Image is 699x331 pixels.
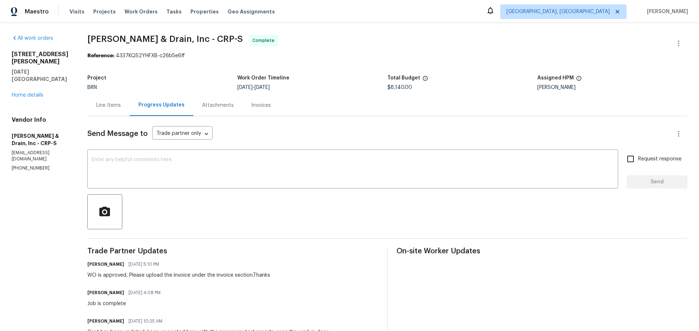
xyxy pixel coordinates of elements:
div: Line Items [96,102,121,109]
span: [PERSON_NAME] & Drain, Inc - CRP-S [87,35,243,43]
span: Send Message to [87,130,148,137]
span: Request response [638,155,682,163]
h5: Work Order Timeline [237,75,289,81]
a: All work orders [12,36,53,41]
h2: [STREET_ADDRESS][PERSON_NAME] [12,51,70,65]
h6: [PERSON_NAME] [87,289,124,296]
h5: Assigned HPM [537,75,574,81]
a: Home details [12,93,43,98]
div: Invoices [251,102,271,109]
span: On-site Worker Updates [396,248,687,255]
h5: Project [87,75,106,81]
span: BRN [87,85,97,90]
div: Job is complete [87,300,165,307]
p: [PHONE_NUMBER] [12,165,70,171]
span: - [237,85,270,90]
span: $8,140.00 [387,85,412,90]
h6: [PERSON_NAME] [87,318,124,325]
span: Trade Partner Updates [87,248,378,255]
span: Maestro [25,8,49,15]
h5: Total Budget [387,75,420,81]
div: 4337KQS2YHFXB-c26b5e6ff [87,52,687,59]
span: Properties [190,8,219,15]
span: [DATE] 10:25 AM [129,318,162,325]
h5: [PERSON_NAME] & Drain, Inc - CRP-S [12,132,70,147]
h5: [DATE][GEOGRAPHIC_DATA] [12,68,70,83]
span: [DATE] [254,85,270,90]
span: Projects [93,8,116,15]
b: Reference: [87,53,114,58]
span: Visits [70,8,84,15]
div: [PERSON_NAME] [537,85,687,90]
div: Progress Updates [138,101,185,109]
span: [DATE] [237,85,253,90]
div: Attachments [202,102,234,109]
div: Trade partner only [152,128,213,140]
span: Work Orders [125,8,158,15]
span: The hpm assigned to this work order. [576,75,582,85]
span: [DATE] 4:08 PM [129,289,161,296]
h4: Vendor Info [12,116,70,124]
span: [GEOGRAPHIC_DATA], [GEOGRAPHIC_DATA] [506,8,610,15]
span: [PERSON_NAME] [644,8,688,15]
div: WO is approved, Please upload the invoice under the invoice section.Thanks [87,272,270,279]
span: [DATE] 5:10 PM [129,261,159,268]
h6: [PERSON_NAME] [87,261,124,268]
span: Tasks [166,9,182,14]
span: Complete [252,37,277,44]
span: The total cost of line items that have been proposed by Opendoor. This sum includes line items th... [422,75,428,85]
p: [EMAIL_ADDRESS][DOMAIN_NAME] [12,150,70,162]
span: Geo Assignments [228,8,275,15]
